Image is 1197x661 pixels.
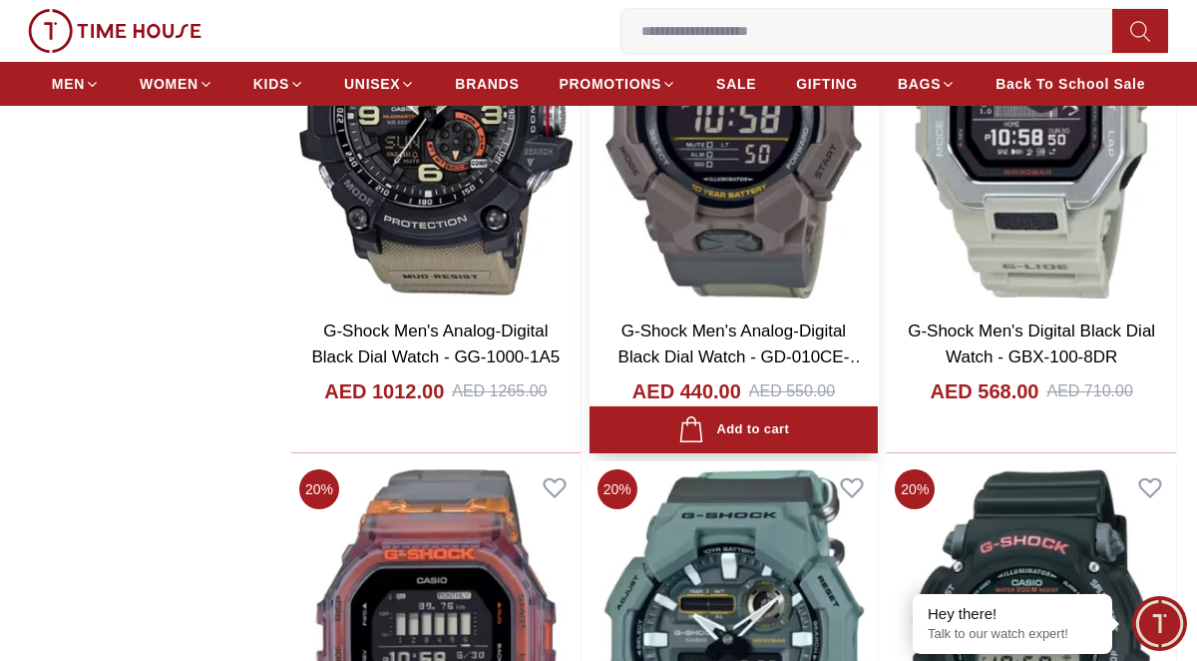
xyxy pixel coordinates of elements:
[618,322,867,391] a: G-Shock Men's Analog-Digital Black Dial Watch - GD-010CE-5DR
[1132,596,1187,651] div: Chat Widget
[253,74,289,94] span: KIDS
[311,322,560,366] a: G-Shock Men's Analog-Digital Black Dial Watch - GG-1000-1A5
[1047,379,1133,403] div: AED 710.00
[931,377,1039,405] h4: AED 568.00
[996,66,1145,102] a: Back To School Sale
[455,74,519,94] span: BRANDS
[716,66,756,102] a: SALE
[559,74,661,94] span: PROMOTIONS
[344,74,400,94] span: UNISEX
[598,469,637,509] span: 20 %
[678,416,789,443] div: Add to cart
[140,66,213,102] a: WOMEN
[928,626,1097,643] p: Talk to our watch expert!
[344,66,415,102] a: UNISEX
[908,322,1155,366] a: G-Shock Men's Digital Black Dial Watch - GBX-100-8DR
[253,66,304,102] a: KIDS
[632,377,741,405] h4: AED 440.00
[455,66,519,102] a: BRANDS
[928,604,1097,624] div: Hey there!
[28,9,201,53] img: ...
[898,74,941,94] span: BAGS
[590,406,879,453] button: Add to cart
[895,469,935,509] span: 20 %
[324,377,444,405] h4: AED 1012.00
[996,74,1145,94] span: Back To School Sale
[716,74,756,94] span: SALE
[749,379,835,403] div: AED 550.00
[796,66,858,102] a: GIFTING
[452,379,547,403] div: AED 1265.00
[52,66,100,102] a: MEN
[796,74,858,94] span: GIFTING
[52,74,85,94] span: MEN
[140,74,199,94] span: WOMEN
[299,469,339,509] span: 20 %
[559,66,676,102] a: PROMOTIONS
[898,66,956,102] a: BAGS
